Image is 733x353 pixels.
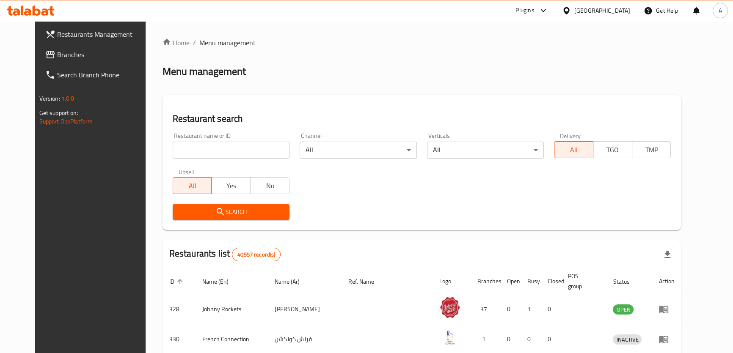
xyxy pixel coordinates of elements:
[254,180,286,192] span: No
[348,276,385,287] span: Ref. Name
[613,335,642,345] span: INACTIVE
[541,294,561,324] td: 0
[652,268,681,294] th: Action
[39,107,78,118] span: Get support on:
[179,207,283,217] span: Search
[613,305,634,315] span: OPEN
[173,177,212,194] button: All
[215,180,247,192] span: Yes
[427,142,544,159] div: All
[169,276,185,287] span: ID
[250,177,289,194] button: No
[471,268,500,294] th: Branches
[636,144,668,156] span: TMP
[39,65,157,85] a: Search Branch Phone
[211,177,251,194] button: Yes
[659,334,674,344] div: Menu
[163,38,190,48] a: Home
[521,268,541,294] th: Busy
[558,144,590,156] span: All
[163,38,681,48] nav: breadcrumb
[163,294,196,324] td: 328
[57,70,151,80] span: Search Branch Phone
[659,304,674,314] div: Menu
[196,294,268,324] td: Johnny Rockets
[597,144,629,156] span: TGO
[719,6,722,15] span: A
[560,133,581,139] label: Delivery
[179,169,194,175] label: Upsell
[232,251,280,259] span: 40557 record(s)
[433,268,471,294] th: Logo
[61,93,74,104] span: 1.0.0
[173,112,671,125] h2: Restaurant search
[439,327,460,348] img: French Connection
[515,5,534,16] div: Plugins
[173,204,289,220] button: Search
[199,38,256,48] span: Menu management
[500,294,521,324] td: 0
[39,24,157,44] a: Restaurants Management
[169,247,281,261] h2: Restaurants list
[574,6,630,15] div: [GEOGRAPHIC_DATA]
[275,276,311,287] span: Name (Ar)
[554,141,593,158] button: All
[176,180,209,192] span: All
[193,38,196,48] li: /
[39,93,60,104] span: Version:
[568,271,596,291] span: POS group
[613,276,640,287] span: Status
[202,276,240,287] span: Name (En)
[39,44,157,65] a: Branches
[173,142,289,159] input: Search for restaurant name or ID..
[657,244,678,265] div: Export file
[268,294,342,324] td: [PERSON_NAME]
[39,116,93,127] a: Support.OpsPlatform
[57,29,151,39] span: Restaurants Management
[163,65,246,78] h2: Menu management
[521,294,541,324] td: 1
[439,297,460,318] img: Johnny Rockets
[632,141,671,158] button: TMP
[57,49,151,60] span: Branches
[593,141,632,158] button: TGO
[232,248,281,261] div: Total records count
[541,268,561,294] th: Closed
[300,142,416,159] div: All
[500,268,521,294] th: Open
[471,294,500,324] td: 37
